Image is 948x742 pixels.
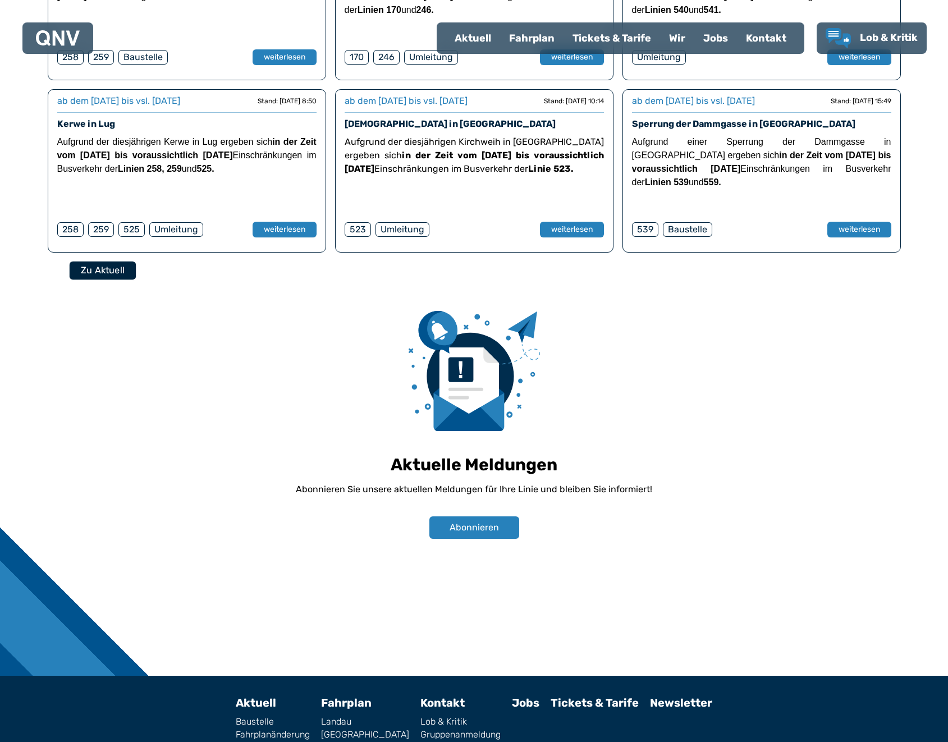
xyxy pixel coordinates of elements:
[450,521,499,534] span: Abonnieren
[375,222,429,237] div: Umleitung
[197,164,214,173] strong: 525.
[528,163,551,174] strong: Linie
[345,94,468,108] div: ab dem [DATE] bis vsl. [DATE]
[416,5,434,15] strong: 246.
[827,222,891,237] button: weiterlesen
[632,137,891,187] span: Aufgrund einer Sperrung der Dammgasse in [GEOGRAPHIC_DATA] ergeben sich Einschränkungen im Busver...
[645,177,689,187] strong: Linien 539
[358,5,401,15] strong: Linien 170
[632,118,855,129] a: Sperrung der Dammgasse in [GEOGRAPHIC_DATA]
[704,5,721,15] strong: 541.
[57,118,115,129] a: Kerwe in Lug
[663,222,712,237] div: Baustelle
[147,164,182,173] strong: 258, 259
[321,730,409,739] a: [GEOGRAPHIC_DATA]
[827,49,891,65] button: weiterlesen
[69,261,135,280] button: Zu Aktuell
[404,50,458,65] div: Umleitung
[512,696,539,709] a: Jobs
[149,222,203,237] div: Umleitung
[345,135,604,176] p: Aufgrund der diesjährigen Kirchweih in [GEOGRAPHIC_DATA] ergeben sich Einschränkungen im Busverke...
[632,50,686,65] div: Umleitung
[704,177,721,187] strong: 559.
[57,222,84,237] div: 258
[391,455,557,475] h1: Aktuelle Meldungen
[236,730,310,739] a: Fahrplanänderung
[632,222,658,237] div: 539
[373,50,400,65] div: 246
[57,137,317,173] span: Aufgrund der diesjährigen Kerwe in Lug ergeben sich Einschränkungen im Busverkehr der und
[553,163,574,174] strong: 523.
[345,50,369,65] div: 170
[446,24,500,53] a: Aktuell
[429,516,519,539] button: Abonnieren
[345,222,371,237] div: 523
[296,483,652,496] p: Abonnieren Sie unsere aktuellen Meldungen für Ihre Linie und bleiben Sie informiert!
[694,24,737,53] a: Jobs
[36,30,80,46] img: QNV Logo
[345,118,556,129] a: [DEMOGRAPHIC_DATA] in [GEOGRAPHIC_DATA]
[253,222,317,237] button: weiterlesen
[88,50,114,65] div: 259
[409,311,540,431] img: newsletter
[645,5,689,15] strong: Linien 540
[632,94,755,108] div: ab dem [DATE] bis vsl. [DATE]
[564,24,660,53] a: Tickets & Tarife
[632,150,891,173] strong: in der Zeit vom [DATE] bis voraussichtlich [DATE]
[321,717,409,726] a: Landau
[540,49,604,65] button: weiterlesen
[737,24,795,53] a: Kontakt
[118,222,145,237] div: 525
[36,27,80,49] a: QNV Logo
[118,164,144,173] strong: Linien
[650,696,712,709] a: Newsletter
[57,137,317,160] strong: in der Zeit vom [DATE] bis voraussichtlich [DATE]
[420,696,465,709] a: Kontakt
[236,696,276,709] a: Aktuell
[860,31,918,44] span: Lob & Kritik
[321,696,372,709] a: Fahrplan
[500,24,564,53] a: Fahrplan
[253,49,317,65] button: weiterlesen
[420,717,501,726] a: Lob & Kritik
[831,97,891,106] div: Stand: [DATE] 15:49
[345,150,604,174] strong: in der Zeit vom [DATE] bis voraussichtlich [DATE]
[118,50,168,65] div: Baustelle
[236,717,310,726] a: Baustelle
[258,97,317,106] div: Stand: [DATE] 8:50
[88,222,114,237] div: 259
[57,50,84,65] div: 258
[57,94,180,108] div: ab dem [DATE] bis vsl. [DATE]
[420,730,501,739] a: Gruppenanmeldung
[826,28,918,48] a: Lob & Kritik
[540,222,604,237] button: weiterlesen
[689,177,721,187] span: und
[544,97,604,106] div: Stand: [DATE] 10:14
[660,24,694,53] a: Wir
[551,696,639,709] a: Tickets & Tarife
